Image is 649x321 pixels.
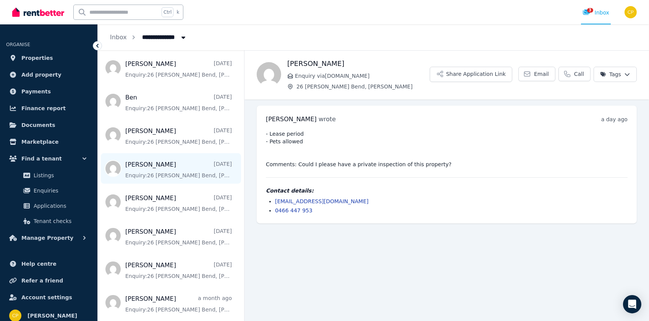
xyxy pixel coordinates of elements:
[28,311,77,320] span: [PERSON_NAME]
[162,7,173,17] span: Ctrl
[125,194,232,213] a: [PERSON_NAME][DATE]Enquiry:26 [PERSON_NAME] Bend, [PERSON_NAME].
[275,198,369,204] a: [EMAIL_ADDRESS][DOMAIN_NAME]
[574,70,584,78] span: Call
[6,230,91,246] button: Manage Property
[319,116,336,123] span: wrote
[6,134,91,149] a: Marketplace
[21,104,66,113] span: Finance report
[125,227,232,246] a: [PERSON_NAME][DATE]Enquiry:26 [PERSON_NAME] Bend, [PERSON_NAME].
[601,116,628,122] time: a day ago
[6,84,91,99] a: Payments
[600,71,621,78] span: Tags
[6,151,91,166] button: Find a tenant
[9,213,88,229] a: Tenant checks
[594,67,637,82] button: Tags
[266,130,628,168] pre: - Lease period - Pets allowed Comments: Could I please have a private inspection of this property?
[125,93,232,112] a: Ben[DATE]Enquiry:26 [PERSON_NAME] Bend, [PERSON_NAME].
[21,233,73,242] span: Manage Property
[21,87,51,96] span: Payments
[110,34,127,41] a: Inbox
[6,273,91,288] a: Refer a friend
[6,50,91,66] a: Properties
[6,256,91,271] a: Help centre
[34,186,85,195] span: Enquiries
[34,217,85,226] span: Tenant checks
[125,261,232,280] a: [PERSON_NAME][DATE]Enquiry:26 [PERSON_NAME] Bend, [PERSON_NAME].
[12,6,64,18] img: RentBetter
[21,120,55,130] span: Documents
[21,259,57,268] span: Help centre
[21,137,58,146] span: Marketplace
[6,290,91,305] a: Account settings
[125,160,232,179] a: [PERSON_NAME][DATE]Enquiry:26 [PERSON_NAME] Bend, [PERSON_NAME].
[21,293,72,302] span: Account settings
[257,62,281,87] img: Stephen Sutcliffe
[34,201,85,210] span: Applications
[125,127,232,146] a: [PERSON_NAME][DATE]Enquiry:26 [PERSON_NAME] Bend, [PERSON_NAME].
[623,295,641,313] div: Open Intercom Messenger
[587,8,593,13] span: 3
[275,207,312,213] a: 0466 447 953
[558,67,591,81] a: Call
[9,168,88,183] a: Listings
[6,67,91,82] a: Add property
[625,6,637,18] img: Clinton Paskins
[125,59,232,79] a: [PERSON_NAME][DATE]Enquiry:26 [PERSON_NAME] Bend, [PERSON_NAME].
[21,53,53,63] span: Properties
[9,198,88,213] a: Applications
[34,171,85,180] span: Listings
[430,67,512,82] button: Share Application Link
[266,187,628,194] h4: Contact details:
[125,294,232,313] a: [PERSON_NAME]a month agoEnquiry:26 [PERSON_NAME] Bend, [PERSON_NAME].
[295,72,430,80] span: Enquiry via [DOMAIN_NAME]
[266,116,317,123] span: [PERSON_NAME]
[21,154,62,163] span: Find a tenant
[518,67,555,81] a: Email
[21,70,62,79] span: Add property
[6,117,91,133] a: Documents
[296,83,430,90] span: 26 [PERSON_NAME] Bend, [PERSON_NAME]
[98,24,199,50] nav: Breadcrumb
[6,42,30,47] span: ORGANISE
[21,276,63,285] span: Refer a friend
[9,183,88,198] a: Enquiries
[534,70,549,78] span: Email
[176,9,179,15] span: k
[287,58,430,69] h1: [PERSON_NAME]
[583,9,609,16] div: Inbox
[6,101,91,116] a: Finance report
